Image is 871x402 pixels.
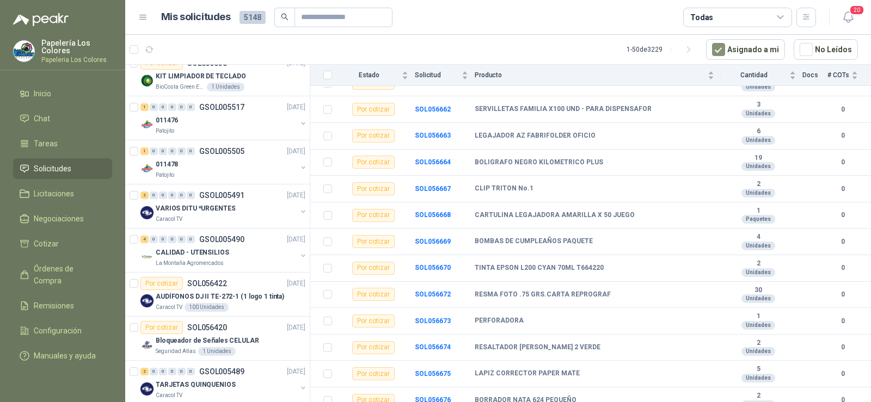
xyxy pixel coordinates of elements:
[415,185,451,193] a: SOL056667
[721,207,796,215] b: 1
[352,209,395,222] div: Por cotizar
[721,339,796,348] b: 2
[13,258,112,291] a: Órdenes de Compra
[177,236,186,243] div: 0
[827,131,858,141] b: 0
[415,317,451,325] a: SOL056673
[156,248,229,258] p: CALIDAD - UTENSILIOS
[802,65,827,86] th: Docs
[794,39,858,60] button: No Leídos
[140,147,149,155] div: 1
[827,237,858,247] b: 0
[415,264,451,271] a: SOL056670
[199,191,244,199] p: GSOL005491
[352,288,395,301] div: Por cotizar
[140,294,154,307] img: Company Logo
[741,162,775,171] div: Unidades
[415,211,451,219] b: SOL056668
[352,262,395,275] div: Por cotizar
[721,127,796,136] b: 6
[156,380,236,390] p: TARJETAS QUINQUENIOS
[125,52,310,96] a: Por cotizarSOL056538[DATE] Company LogoKIT LIMPIADOR DE TECLADOBioCosta Green Energy S.A.S1 Unidades
[721,154,796,163] b: 19
[13,133,112,154] a: Tareas
[13,108,112,129] a: Chat
[721,365,796,374] b: 5
[721,101,796,109] b: 3
[159,191,167,199] div: 0
[13,233,112,254] a: Cotizar
[125,317,310,361] a: Por cotizarSOL056420[DATE] Company LogoBloqueador de Señales CELULARSeguridad Atlas1 Unidades
[741,109,775,118] div: Unidades
[140,233,308,268] a: 4 0 0 0 0 0 GSOL005490[DATE] Company LogoCALIDAD - UTENSILIOSLa Montaña Agromercados
[156,171,174,180] p: Patojito
[34,300,74,312] span: Remisiones
[287,323,305,333] p: [DATE]
[240,11,266,24] span: 5148
[741,189,775,197] div: Unidades
[287,367,305,377] p: [DATE]
[140,206,154,219] img: Company Logo
[721,259,796,268] b: 2
[156,259,224,268] p: La Montaña Agromercados
[281,13,289,21] span: search
[140,321,183,334] div: Por cotizar
[13,83,112,104] a: Inicio
[475,317,524,325] b: PERFORADORA
[140,236,149,243] div: 4
[352,103,395,116] div: Por cotizar
[352,341,395,354] div: Por cotizar
[721,180,796,189] b: 2
[156,83,205,91] p: BioCosta Green Energy S.A.S
[13,183,112,204] a: Licitaciones
[415,370,451,378] a: SOL056675
[140,189,308,224] a: 2 0 0 0 0 0 GSOL005491[DATE] Company LogoVARIOS DITU *URGENTESCaracol TV
[156,159,178,170] p: 011478
[199,147,244,155] p: GSOL005505
[168,236,176,243] div: 0
[721,71,787,79] span: Cantidad
[849,5,864,15] span: 20
[187,324,227,331] p: SOL056420
[475,71,706,79] span: Producto
[827,65,871,86] th: # COTs
[187,59,227,67] p: SOL056538
[706,39,785,60] button: Asignado a mi
[415,343,451,351] b: SOL056674
[352,235,395,248] div: Por cotizar
[140,382,154,395] img: Company Logo
[140,118,154,131] img: Company Logo
[140,74,154,87] img: Company Logo
[627,41,697,58] div: 1 - 50 de 3229
[159,236,167,243] div: 0
[287,234,305,245] p: [DATE]
[352,156,395,169] div: Por cotizar
[838,8,858,27] button: 20
[827,210,858,220] b: 0
[352,314,395,327] div: Por cotizar
[415,106,451,113] b: SOL056662
[199,368,244,375] p: GSOL005489
[199,236,244,243] p: GSOL005490
[352,182,395,195] div: Por cotizar
[150,236,158,243] div: 0
[199,103,244,111] p: GSOL005517
[187,103,195,111] div: 0
[140,145,308,180] a: 1 0 0 0 0 0 GSOL005505[DATE] Company Logo011478Patojito
[287,279,305,289] p: [DATE]
[34,88,51,100] span: Inicio
[156,336,259,346] p: Bloqueador de Señales CELULAR
[150,103,158,111] div: 0
[140,338,154,351] img: Company Logo
[339,65,415,86] th: Estado
[287,146,305,157] p: [DATE]
[827,104,858,115] b: 0
[475,105,652,114] b: SERVILLETAS FAMILIA X100 UND - PARA DISPENSAFOR
[34,188,74,200] span: Licitaciones
[140,101,308,135] a: 1 0 0 0 0 0 GSOL005517[DATE] Company Logo011476Patojito
[475,158,603,167] b: BOLIGRAFO NEGRO KILOMETRICO PLUS
[14,41,34,61] img: Company Logo
[13,13,69,26] img: Logo peakr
